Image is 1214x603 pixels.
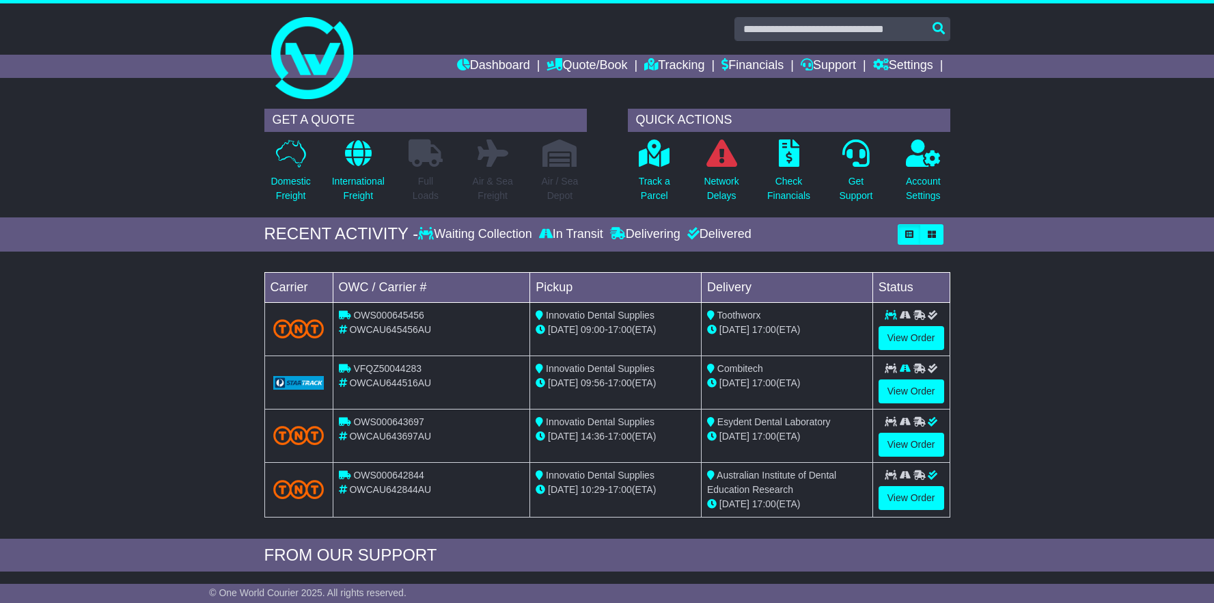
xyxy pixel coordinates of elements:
[353,310,424,321] span: OWS000645456
[270,139,311,211] a: DomesticFreight
[719,498,749,509] span: [DATE]
[546,416,654,427] span: Innovatio Dental Supplies
[838,139,873,211] a: GetSupport
[717,310,761,321] span: Toothworx
[684,227,751,242] div: Delivered
[548,431,578,442] span: [DATE]
[873,55,933,78] a: Settings
[581,431,605,442] span: 14:36
[548,377,578,388] span: [DATE]
[409,174,443,203] p: Full Loads
[353,363,422,374] span: VFQZ50044283
[332,174,385,203] p: International Freight
[546,310,654,321] span: Innovatio Dental Supplies
[548,324,578,335] span: [DATE]
[879,379,944,403] a: View Order
[639,174,670,203] p: Track a Parcel
[707,470,836,495] span: Australian Institute of Dental Education Research
[752,324,776,335] span: 17:00
[879,433,944,457] a: View Order
[273,376,325,390] img: GetCarrierServiceLogo
[717,363,763,374] span: Combitech
[879,486,944,510] a: View Order
[547,55,627,78] a: Quote/Book
[264,546,950,565] div: FROM OUR SUPPORT
[273,319,325,338] img: TNT_Domestic.png
[701,272,872,302] td: Delivery
[333,272,530,302] td: OWC / Carrier #
[536,323,695,337] div: - (ETA)
[752,498,776,509] span: 17:00
[273,480,325,498] img: TNT_Domestic.png
[546,470,654,481] span: Innovatio Dental Supplies
[581,377,605,388] span: 09:56
[273,426,325,444] img: TNT_Domestic.png
[767,139,811,211] a: CheckFinancials
[536,376,695,390] div: - (ETA)
[767,174,810,203] p: Check Financials
[703,139,739,211] a: NetworkDelays
[353,470,424,481] span: OWS000642844
[608,431,632,442] span: 17:00
[707,376,867,390] div: (ETA)
[264,272,333,302] td: Carrier
[607,227,684,242] div: Delivering
[906,174,941,203] p: Account Settings
[349,431,431,442] span: OWCAU643697AU
[752,377,776,388] span: 17:00
[353,416,424,427] span: OWS000643697
[704,174,739,203] p: Network Delays
[473,174,513,203] p: Air & Sea Freight
[209,587,406,598] span: © One World Courier 2025. All rights reserved.
[707,323,867,337] div: (ETA)
[719,431,749,442] span: [DATE]
[644,55,704,78] a: Tracking
[264,109,587,132] div: GET A QUOTE
[707,429,867,444] div: (ETA)
[349,377,431,388] span: OWCAU644516AU
[721,55,784,78] a: Financials
[271,174,310,203] p: Domestic Freight
[752,431,776,442] span: 17:00
[331,139,385,211] a: InternationalFreight
[264,224,419,244] div: RECENT ACTIVITY -
[349,484,431,495] span: OWCAU642844AU
[905,139,941,211] a: AccountSettings
[719,377,749,388] span: [DATE]
[707,497,867,511] div: (ETA)
[530,272,702,302] td: Pickup
[536,227,607,242] div: In Transit
[879,326,944,350] a: View Order
[608,484,632,495] span: 17:00
[719,324,749,335] span: [DATE]
[801,55,856,78] a: Support
[581,324,605,335] span: 09:00
[457,55,530,78] a: Dashboard
[536,429,695,444] div: - (ETA)
[418,227,535,242] div: Waiting Collection
[546,363,654,374] span: Innovatio Dental Supplies
[872,272,950,302] td: Status
[839,174,872,203] p: Get Support
[542,174,579,203] p: Air / Sea Depot
[628,109,950,132] div: QUICK ACTIONS
[536,483,695,497] div: - (ETA)
[608,377,632,388] span: 17:00
[638,139,671,211] a: Track aParcel
[581,484,605,495] span: 10:29
[548,484,578,495] span: [DATE]
[608,324,632,335] span: 17:00
[349,324,431,335] span: OWCAU645456AU
[717,416,831,427] span: Esydent Dental Laboratory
